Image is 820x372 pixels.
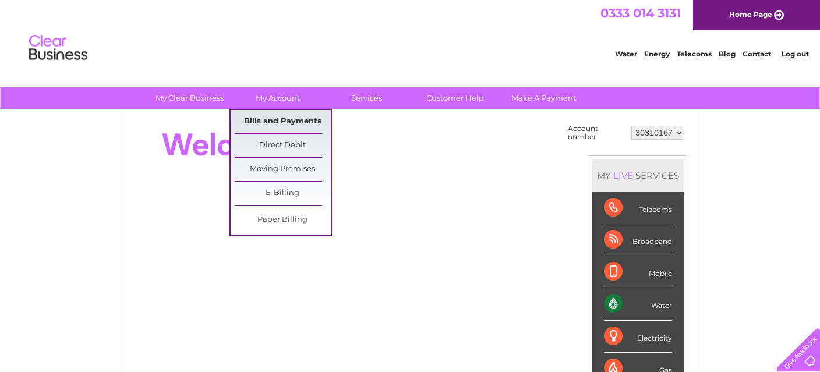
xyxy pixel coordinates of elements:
a: E-Billing [235,182,331,205]
a: Water [615,49,637,58]
div: Broadband [604,224,672,256]
div: Electricity [604,321,672,353]
a: Paper Billing [235,208,331,232]
div: Water [604,288,672,320]
div: MY SERVICES [592,159,684,192]
a: Moving Premises [235,158,331,181]
a: Telecoms [677,49,712,58]
div: Telecoms [604,192,672,224]
div: Mobile [604,256,672,288]
a: Direct Debit [235,134,331,157]
img: logo.png [29,30,88,66]
a: Blog [719,49,736,58]
a: Make A Payment [496,87,592,109]
a: Bills and Payments [235,110,331,133]
a: Services [319,87,415,109]
a: Energy [644,49,670,58]
a: My Account [230,87,326,109]
a: My Clear Business [142,87,238,109]
a: Customer Help [407,87,503,109]
a: Log out [782,49,809,58]
td: Account number [565,122,628,144]
div: Clear Business is a trading name of Verastar Limited (registered in [GEOGRAPHIC_DATA] No. 3667643... [136,6,686,56]
a: Contact [743,49,771,58]
a: 0333 014 3131 [600,6,681,20]
div: LIVE [611,170,635,181]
